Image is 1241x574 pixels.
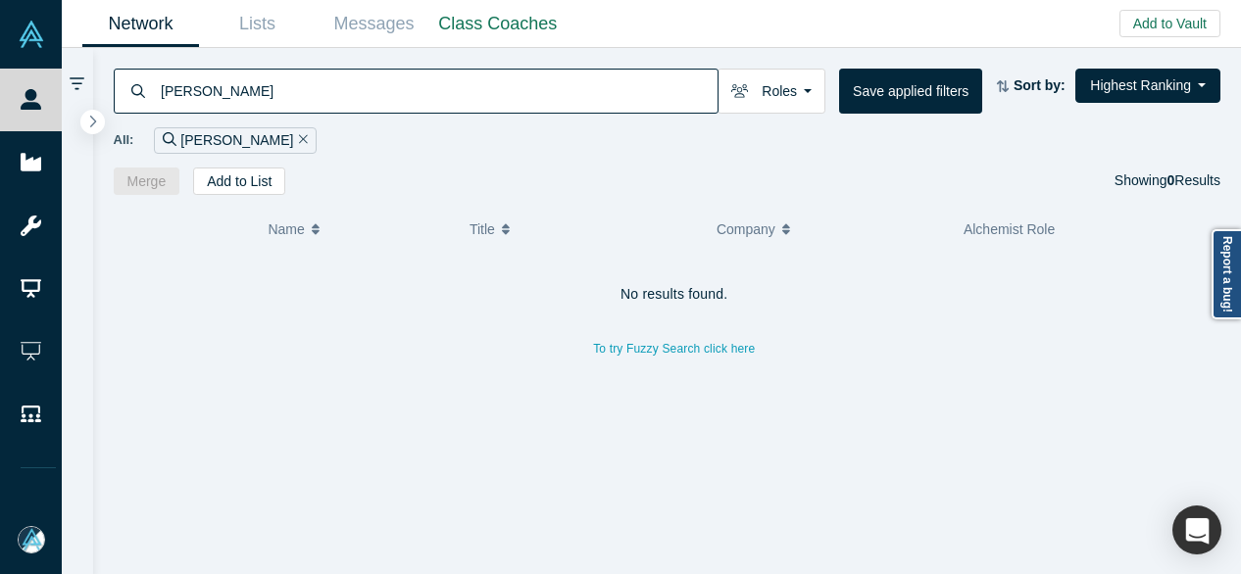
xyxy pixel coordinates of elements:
[470,209,696,250] button: Title
[82,1,199,47] a: Network
[114,130,134,150] span: All:
[18,526,45,553] img: Mia Scott's Account
[717,209,943,250] button: Company
[432,1,564,47] a: Class Coaches
[199,1,316,47] a: Lists
[718,69,825,114] button: Roles
[1075,69,1220,103] button: Highest Ranking
[964,221,1055,237] span: Alchemist Role
[159,68,718,114] input: Search by name, title, company, summary, expertise, investment criteria or topics of focus
[293,129,308,152] button: Remove Filter
[1212,229,1241,319] a: Report a bug!
[839,69,982,114] button: Save applied filters
[579,336,769,361] button: To try Fuzzy Search click here
[1119,10,1220,37] button: Add to Vault
[114,286,1236,303] h4: No results found.
[114,167,180,195] button: Merge
[316,1,432,47] a: Messages
[1014,77,1066,93] strong: Sort by:
[268,209,304,250] span: Name
[193,167,285,195] button: Add to List
[717,209,775,250] span: Company
[18,21,45,48] img: Alchemist Vault Logo
[1167,172,1220,188] span: Results
[154,127,317,154] div: [PERSON_NAME]
[1115,167,1220,195] div: Showing
[470,209,495,250] span: Title
[268,209,449,250] button: Name
[1167,172,1175,188] strong: 0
